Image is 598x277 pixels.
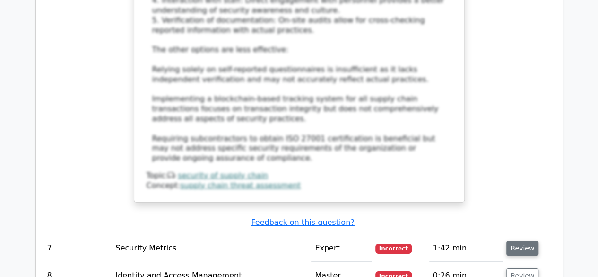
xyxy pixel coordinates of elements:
a: security of supply chain [178,171,268,180]
td: 7 [43,235,112,262]
button: Review [506,241,538,256]
div: Concept: [147,181,452,191]
td: Security Metrics [112,235,311,262]
td: 1:42 min. [429,235,503,262]
a: Feedback on this question? [251,218,354,227]
td: Expert [311,235,372,262]
a: supply chain threat assessment [180,181,301,190]
div: Topic: [147,171,452,181]
span: Incorrect [375,244,412,253]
